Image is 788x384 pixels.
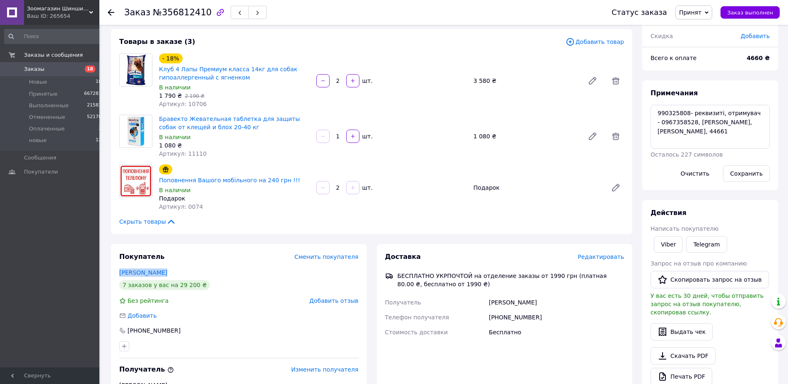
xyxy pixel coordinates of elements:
span: Покупатель [119,253,164,261]
div: Бесплатно [487,325,626,340]
span: Скрыть товары [119,217,176,226]
span: Удалить [607,72,624,89]
b: 4660 ₴ [747,55,770,61]
span: Товары в заказе (3) [119,38,195,46]
span: Заказ выполнен [727,10,773,16]
button: Скопировать запрос на отзыв [651,271,769,288]
span: Всего к оплате [651,55,696,61]
span: Добавить товар [566,37,624,46]
span: Новые [29,78,47,86]
span: Оплаченные [29,125,65,133]
div: 1 080 ₴ [159,141,310,150]
div: Подарок [159,194,310,203]
span: Добавить [741,33,770,39]
span: Доставка [385,253,421,261]
div: [PHONE_NUMBER] [127,326,181,335]
div: БЕСПЛАТНО УКРПОЧТОЙ на отделение заказы от 1990 грн (платная 80.00 ₴, бесплатно от 1990 ₴) [395,272,627,288]
span: Удалить [607,128,624,145]
div: шт. [360,77,374,85]
span: Добавить [128,312,157,319]
span: В наличии [159,84,190,91]
div: Подарок [470,182,604,193]
div: Статус заказа [612,8,667,17]
span: Получатель [385,299,421,306]
a: Редактировать [584,72,601,89]
span: Без рейтинга [128,297,169,304]
button: Сохранить [723,165,770,182]
div: - 18% [159,53,183,63]
span: Артикул: 0074 [159,203,203,210]
span: Артикул: 11110 [159,150,207,157]
button: Очистить [674,165,717,182]
a: Редактировать [607,179,624,196]
div: [PHONE_NUMBER] [487,310,626,325]
textarea: 990325808- реквизиті, отримувач - 0967358528, [PERSON_NAME], [PERSON_NAME], 44661 [651,105,770,149]
img: Поповнення Вашого мобільного на 240 грн !!! [120,165,152,197]
div: Ваш ID: 265654 [27,12,99,20]
span: Покупатели [24,168,58,176]
span: 2 190 ₴ [185,93,204,99]
a: Клуб 4 Лапы Премиум класса 14кг для собак гипоаллергенный с ягненком [159,66,297,81]
span: Принятые [29,90,58,98]
span: новые [29,137,46,144]
span: 18 [96,78,101,86]
div: Вернуться назад [108,8,114,17]
span: Добавить отзыв [309,297,358,304]
a: Viber [654,236,683,253]
span: Артикул: 10706 [159,101,207,107]
span: Получатель [119,365,174,373]
span: Отмененные [29,114,65,121]
span: 667281 [84,90,101,98]
span: Написать покупателю [651,225,718,232]
img: Бравекто Жевательная таблетка для защиты собак от клещей и блох 20-40 кг [120,115,152,147]
input: Поиск [4,29,102,44]
a: Скачать PDF [651,347,716,365]
span: Заказ [124,7,150,17]
span: Стоимость доставки [385,329,448,336]
span: Телефон получателя [385,314,449,321]
span: Запрос на отзыв про компанию [651,260,747,267]
a: Редактировать [584,128,601,145]
button: Заказ выполнен [721,6,780,19]
div: 3 580 ₴ [470,75,581,87]
span: 12 [96,137,101,144]
span: Заказы и сообщения [24,51,83,59]
span: В наличии [159,134,190,140]
span: Примечания [651,89,698,97]
span: Редактировать [578,254,624,260]
span: 21583 [87,102,101,109]
span: 1 790 ₴ [159,92,182,99]
a: Бравекто Жевательная таблетка для защиты собак от клещей и блох 20-40 кг [159,116,300,130]
span: Заказы [24,65,44,73]
span: №356812410 [153,7,212,17]
a: Telegram [686,236,727,253]
div: шт. [360,132,374,140]
span: В наличии [159,187,190,193]
span: У вас есть 30 дней, чтобы отправить запрос на отзыв покупателю, скопировав ссылку. [651,292,764,316]
span: Выполненные [29,102,69,109]
span: Принят [679,9,701,16]
span: Зоомагазин Шиншилка - Дискаунтер зоотоваров.Корма для кошек и собак. Ветеринарная аптека [27,5,89,12]
div: 1 080 ₴ [470,130,581,142]
span: Сообщения [24,154,56,162]
a: [PERSON_NAME] [119,269,167,276]
span: Осталось 227 символов [651,151,723,158]
div: [PERSON_NAME] [487,295,626,310]
span: 18 [85,65,95,72]
span: 3 [99,125,101,133]
span: Действия [651,209,687,217]
img: Клуб 4 Лапы Премиум класса 14кг для собак гипоаллергенный с ягненком [125,54,147,86]
span: Скидка [651,33,673,39]
span: 52178 [87,114,101,121]
div: 7 заказов у вас на 29 200 ₴ [119,280,210,290]
button: Выдать чек [651,323,713,341]
span: Сменить покупателя [294,254,358,260]
a: Поповнення Вашого мобільного на 240 грн !!! [159,177,300,184]
div: шт. [360,184,374,192]
span: Изменить получателя [291,366,358,373]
